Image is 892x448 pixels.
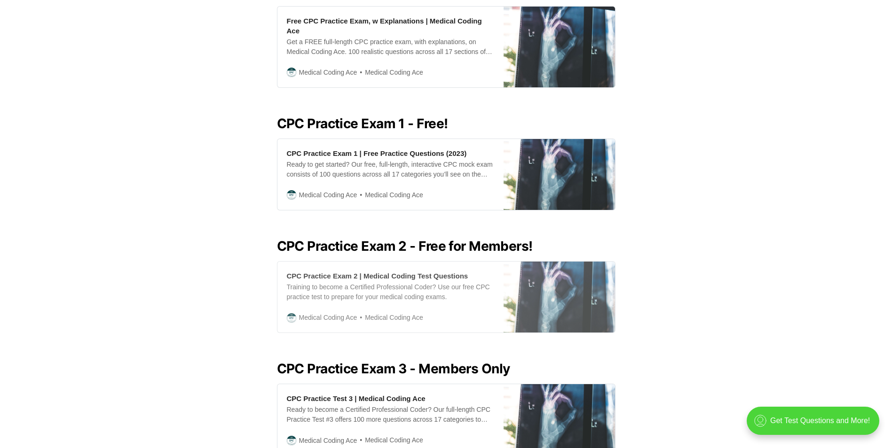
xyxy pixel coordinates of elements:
span: Medical Coding Ace [299,435,357,446]
span: Medical Coding Ace [299,312,357,323]
h2: CPC Practice Exam 2 - Free for Members! [277,239,616,254]
div: Ready to get started? Our free, full-length, interactive CPC mock exam consists of 100 questions ... [287,160,494,179]
a: Free CPC Practice Exam, w Explanations | Medical Coding AceGet a FREE full-length CPC practice ex... [277,6,616,88]
span: Medical Coding Ace [357,435,423,446]
div: CPC Practice Exam 1 | Free Practice Questions (2023) [287,148,467,158]
div: Get a FREE full-length CPC practice exam, with explanations, on Medical Coding Ace. 100 realistic... [287,37,494,57]
span: Medical Coding Ace [357,312,423,323]
div: CPC Practice Test 3 | Medical Coding Ace [287,394,426,403]
div: Training to become a Certified Professional Coder? Use our free CPC practice test to prepare for ... [287,282,494,302]
a: CPC Practice Exam 2 | Medical Coding Test QuestionsTraining to become a Certified Professional Co... [277,261,616,333]
a: CPC Practice Exam 1 | Free Practice Questions (2023)Ready to get started? Our free, full-length, ... [277,139,616,210]
span: Medical Coding Ace [357,190,423,201]
div: CPC Practice Exam 2 | Medical Coding Test Questions [287,271,468,281]
div: Ready to become a Certified Professional Coder? Our full-length CPC Practice Test #3 offers 100 m... [287,405,494,425]
span: Medical Coding Ace [299,190,357,200]
h2: CPC Practice Exam 3 - Members Only [277,361,616,376]
h2: CPC Practice Exam 1 - Free! [277,116,616,131]
span: Medical Coding Ace [357,67,423,78]
div: Free CPC Practice Exam, w Explanations | Medical Coding Ace [287,16,494,36]
iframe: portal-trigger [739,402,892,448]
span: Medical Coding Ace [299,67,357,77]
